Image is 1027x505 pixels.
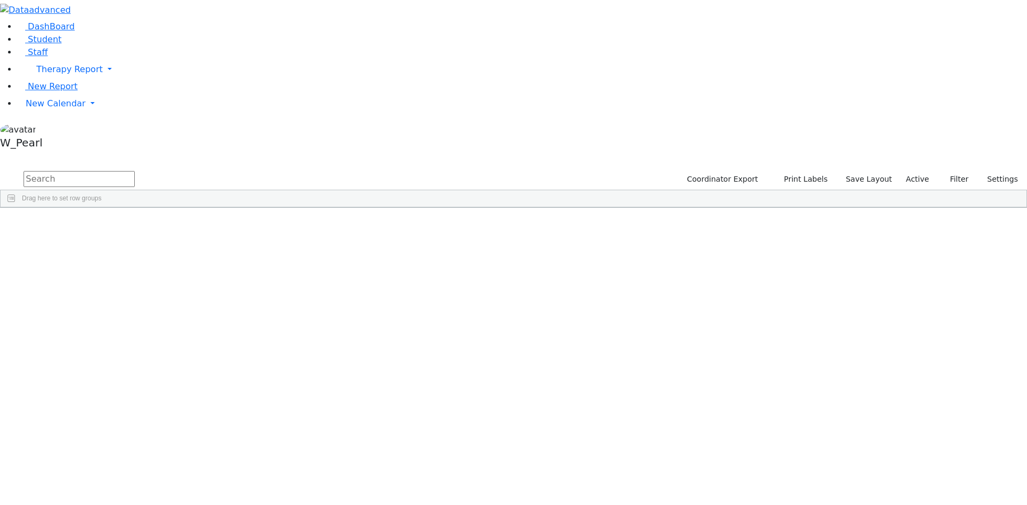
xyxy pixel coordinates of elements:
span: Staff [28,47,48,57]
span: New Report [28,81,78,91]
a: New Report [17,81,78,91]
button: Print Labels [771,171,832,188]
a: Staff [17,47,48,57]
span: Drag here to set row groups [22,195,102,202]
button: Save Layout [841,171,896,188]
label: Active [901,171,934,188]
button: Settings [974,171,1023,188]
span: Student [28,34,62,44]
button: Coordinator Export [680,171,763,188]
a: Therapy Report [17,59,1027,80]
a: New Calendar [17,93,1027,114]
button: Filter [936,171,974,188]
a: Student [17,34,62,44]
span: DashBoard [28,21,75,32]
input: Search [24,171,135,187]
a: DashBoard [17,21,75,32]
span: Therapy Report [36,64,103,74]
span: New Calendar [26,98,86,108]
